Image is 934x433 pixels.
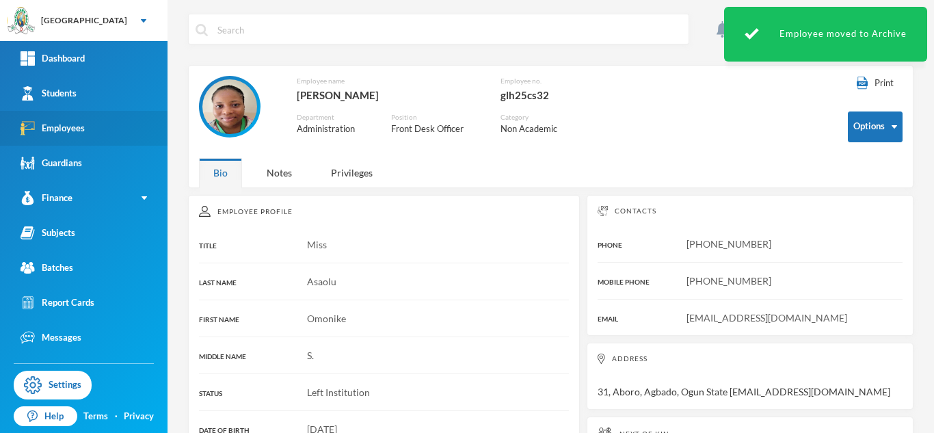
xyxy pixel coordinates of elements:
div: Employee name [297,76,479,86]
a: Settings [14,371,92,399]
img: search [196,24,208,36]
span: Left Institution [307,386,370,398]
div: glh25cs32 [501,86,609,104]
a: Terms [83,410,108,423]
a: Help [14,406,77,427]
div: Administration [297,122,371,136]
span: [PHONE_NUMBER] [686,238,771,250]
span: S. [307,350,314,361]
div: Notes [252,158,306,187]
div: Bio [199,158,242,187]
div: Contacts [598,206,903,216]
input: Search [216,14,682,45]
img: EMPLOYEE [202,79,257,134]
div: Category [501,112,573,122]
div: Employee Profile [199,206,569,217]
div: · [115,410,118,423]
span: [EMAIL_ADDRESS][DOMAIN_NAME] [686,312,847,324]
button: Print [848,76,903,91]
div: Privileges [317,158,387,187]
button: Options [848,111,903,142]
div: Students [21,86,77,101]
div: [GEOGRAPHIC_DATA] [41,14,127,27]
div: Batches [21,261,73,275]
div: Dashboard [21,51,85,66]
div: Employee no. [501,76,609,86]
div: Messages [21,330,81,345]
div: Position [391,112,479,122]
div: Report Cards [21,296,94,310]
div: Non Academic [501,122,573,136]
div: Front Desk Officer [391,122,479,136]
div: Address [598,354,903,364]
div: Guardians [21,156,82,170]
span: Asaolu [307,276,336,287]
img: logo [8,8,35,35]
div: Employee moved to Archive [724,7,927,62]
span: [PHONE_NUMBER] [686,275,771,287]
div: Department [297,112,371,122]
div: Subjects [21,226,75,240]
div: 31, Aboro, Agbado, Ogun State [EMAIL_ADDRESS][DOMAIN_NAME] [587,343,913,410]
div: [PERSON_NAME] [297,86,479,104]
div: Employees [21,121,85,135]
div: Finance [21,191,72,205]
span: Miss [307,239,327,250]
span: Omonike [307,313,346,324]
a: Privacy [124,410,154,423]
